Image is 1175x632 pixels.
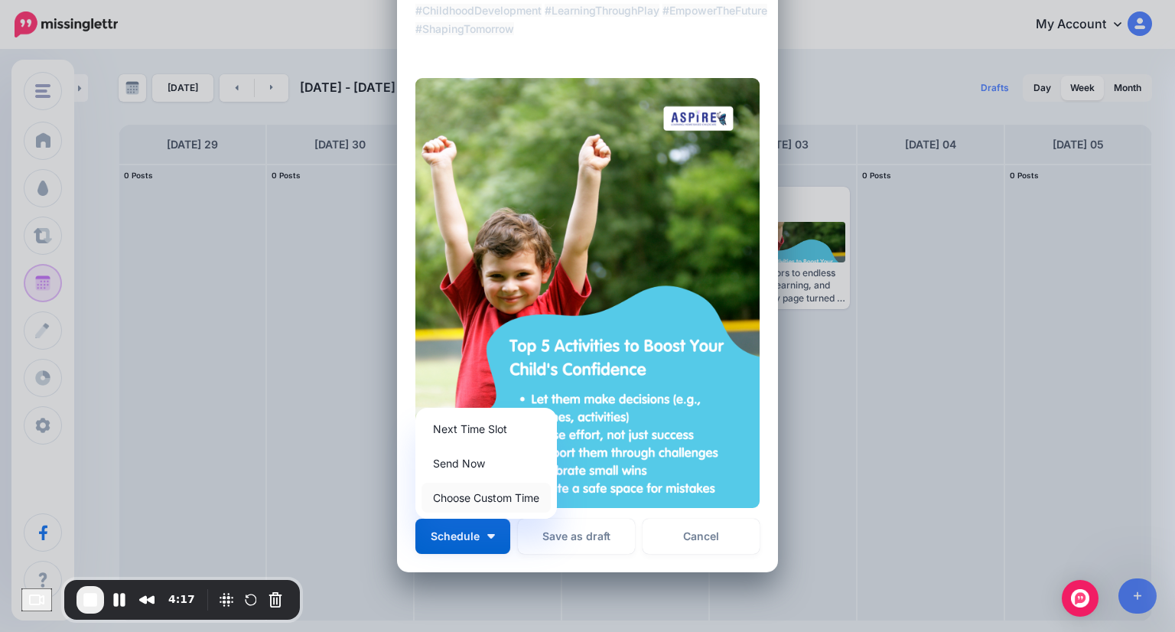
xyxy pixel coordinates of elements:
a: Send Now [422,448,551,478]
img: 4M5PTI6V7MG7LVKKM4CE79222GR0WHFF.png [415,78,760,509]
button: Save as draft [518,519,635,554]
a: Choose Custom Time [422,483,551,513]
a: Next Time Slot [422,414,551,444]
a: Cancel [643,519,760,554]
button: Schedule [415,519,510,554]
span: Schedule [431,531,480,542]
div: Schedule [415,408,557,519]
img: arrow-down-white.png [487,534,495,539]
div: Open Intercom Messenger [1062,580,1099,617]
